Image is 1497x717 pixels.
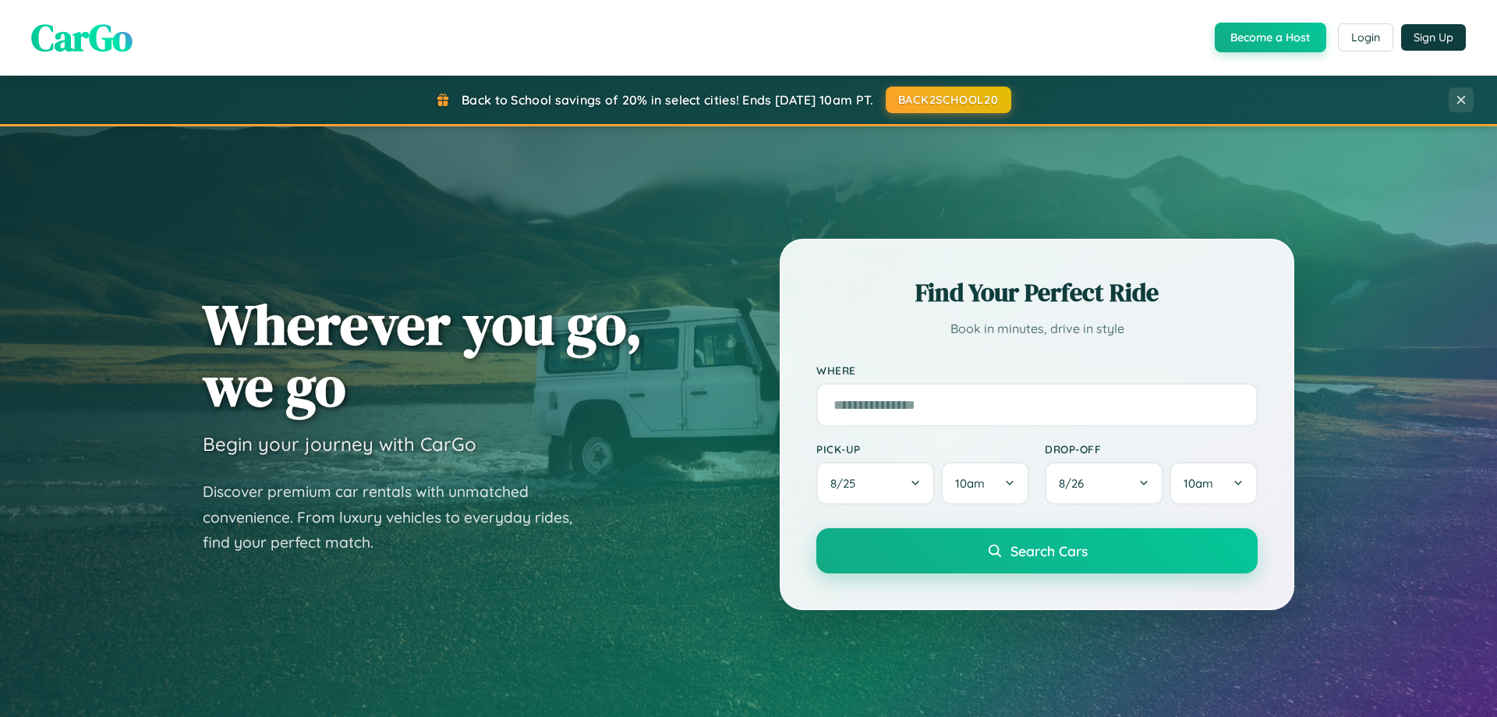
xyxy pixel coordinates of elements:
button: Search Cars [816,528,1258,573]
button: BACK2SCHOOL20 [886,87,1011,113]
button: Sign Up [1401,24,1466,51]
span: Search Cars [1010,542,1088,559]
button: Login [1338,23,1393,51]
span: CarGo [31,12,133,63]
span: 10am [955,476,985,491]
h1: Wherever you go, we go [203,293,642,417]
h2: Find Your Perfect Ride [816,275,1258,310]
button: 8/26 [1045,462,1163,505]
h3: Begin your journey with CarGo [203,432,476,456]
button: 10am [1170,462,1258,505]
p: Discover premium car rentals with unmatched convenience. From luxury vehicles to everyday rides, ... [203,479,593,555]
span: 8 / 25 [830,476,863,491]
label: Pick-up [816,442,1029,456]
span: 8 / 26 [1059,476,1092,491]
button: 8/25 [816,462,935,505]
button: 10am [941,462,1029,505]
span: Back to School savings of 20% in select cities! Ends [DATE] 10am PT. [462,92,873,108]
label: Drop-off [1045,442,1258,456]
span: 10am [1184,476,1213,491]
p: Book in minutes, drive in style [816,318,1258,340]
label: Where [816,364,1258,377]
button: Become a Host [1215,23,1326,52]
